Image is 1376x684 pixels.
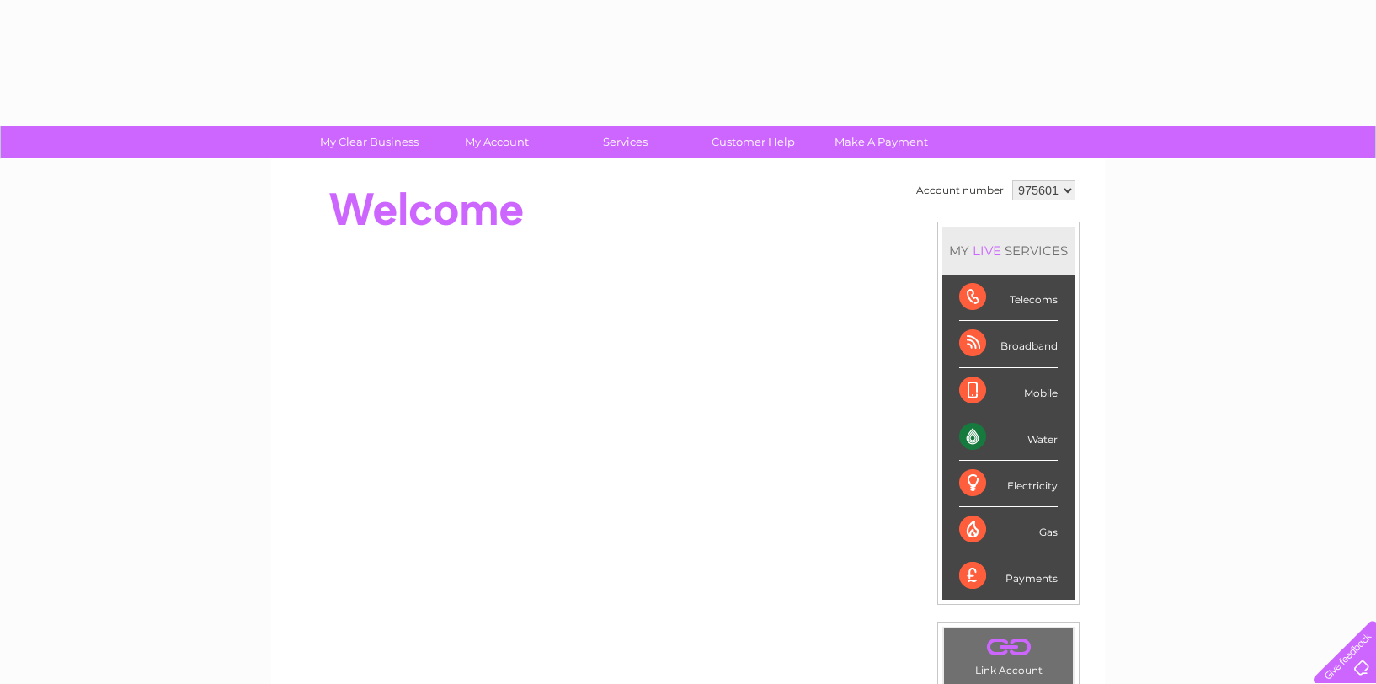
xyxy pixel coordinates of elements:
[959,321,1058,367] div: Broadband
[684,126,823,158] a: Customer Help
[959,368,1058,414] div: Mobile
[943,628,1074,681] td: Link Account
[948,633,1069,662] a: .
[428,126,567,158] a: My Account
[556,126,695,158] a: Services
[812,126,951,158] a: Make A Payment
[959,275,1058,321] div: Telecoms
[959,414,1058,461] div: Water
[912,176,1008,205] td: Account number
[969,243,1005,259] div: LIVE
[959,507,1058,553] div: Gas
[300,126,439,158] a: My Clear Business
[959,461,1058,507] div: Electricity
[942,227,1075,275] div: MY SERVICES
[959,553,1058,599] div: Payments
